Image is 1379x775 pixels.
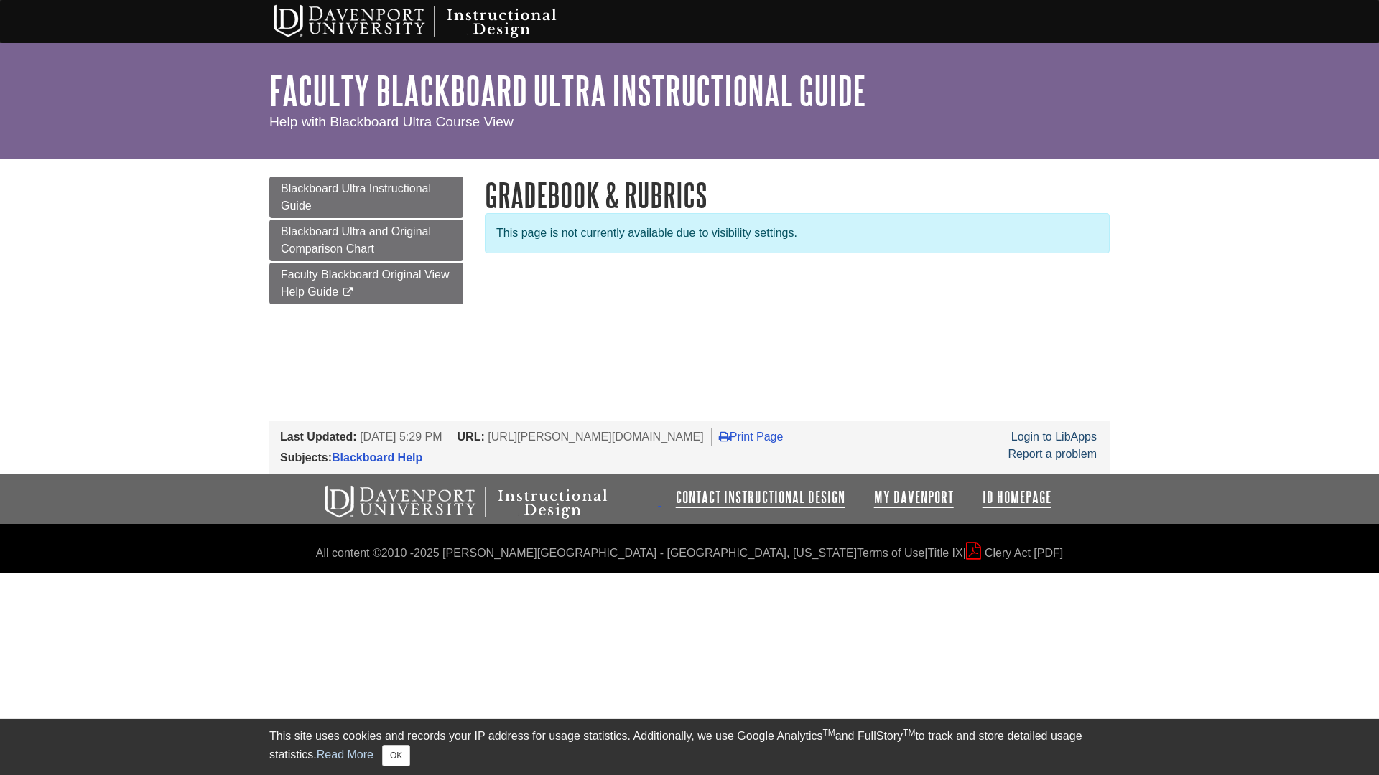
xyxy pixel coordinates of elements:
[269,68,866,113] a: Faculty Blackboard Ultra Instructional Guide
[874,489,954,506] a: My Davenport
[262,4,607,39] img: Davenport University Instructional Design
[382,745,410,766] button: Close
[313,484,658,520] img: Davenport University Instructional Design
[281,225,431,255] span: Blackboard Ultra and Original Comparison Chart
[269,114,514,129] span: Help with Blackboard Ultra Course View
[269,263,463,304] a: Faculty Blackboard Original View Help Guide
[281,268,449,298] span: Faculty Blackboard Original View Help Guide
[857,547,924,559] a: Terms of Use
[676,489,845,506] a: Contact Instructional Design
[485,177,1110,213] h1: Gradebook & Rubrics
[458,431,485,443] span: URL:
[903,728,915,738] sup: TM
[342,288,354,297] i: This link opens in a new window
[317,748,373,761] a: Read More
[719,431,730,442] i: Print Page
[1008,448,1097,460] a: Report a problem
[719,431,784,443] a: Print Page
[1011,431,1097,443] a: Login to LibApps
[280,431,357,443] span: Last Updated:
[332,451,422,464] a: Blackboard Help
[269,728,1110,766] div: This site uses cookies and records your IP address for usage statistics. Additionally, we use Goo...
[269,177,463,304] div: Guide Page Menu
[966,547,1063,559] a: Clery Act
[488,431,704,443] span: [URL][PERSON_NAME][DOMAIN_NAME]
[280,451,332,464] span: Subjects:
[485,213,1110,253] div: This page is not currently available due to visibility settings.
[269,177,463,218] a: Blackboard Ultra Instructional Guide
[983,489,1051,506] a: ID Homepage
[822,728,835,738] sup: TM
[928,547,963,559] a: Title IX
[360,431,442,443] span: [DATE] 5:29 PM
[281,182,431,212] span: Blackboard Ultra Instructional Guide
[269,220,463,261] a: Blackboard Ultra and Original Comparison Chart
